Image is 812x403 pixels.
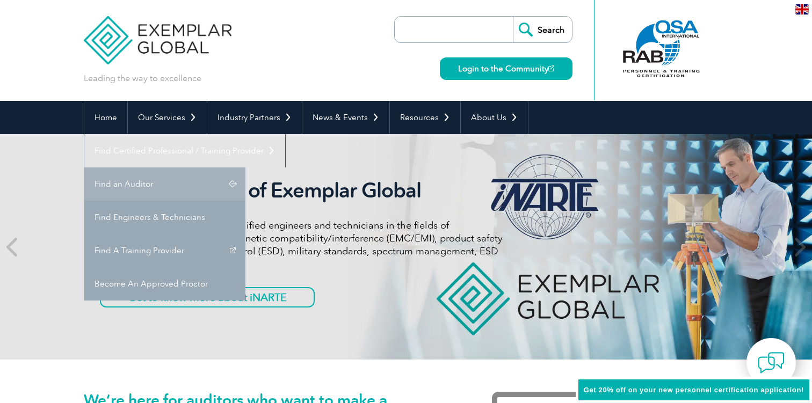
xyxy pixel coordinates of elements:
a: Industry Partners [207,101,302,134]
a: News & Events [302,101,389,134]
a: Resources [390,101,460,134]
a: Find Engineers & Technicians [84,201,245,234]
a: Our Services [128,101,207,134]
h2: iNARTE is a Part of Exemplar Global [100,178,503,203]
input: Search [513,17,572,42]
a: Home [84,101,127,134]
a: Find A Training Provider [84,234,245,267]
a: Find Certified Professional / Training Provider [84,134,285,167]
img: contact-chat.png [758,349,785,376]
img: en [795,4,809,14]
a: Login to the Community [440,57,572,80]
p: iNARTE certifications are for qualified engineers and technicians in the fields of telecommunicat... [100,219,503,270]
p: Leading the way to excellence [84,72,201,84]
a: About Us [461,101,528,134]
a: Become An Approved Proctor [84,267,245,301]
img: open_square.png [548,65,554,71]
span: Get 20% off on your new personnel certification application! [584,386,804,394]
a: Find an Auditor [84,167,245,201]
